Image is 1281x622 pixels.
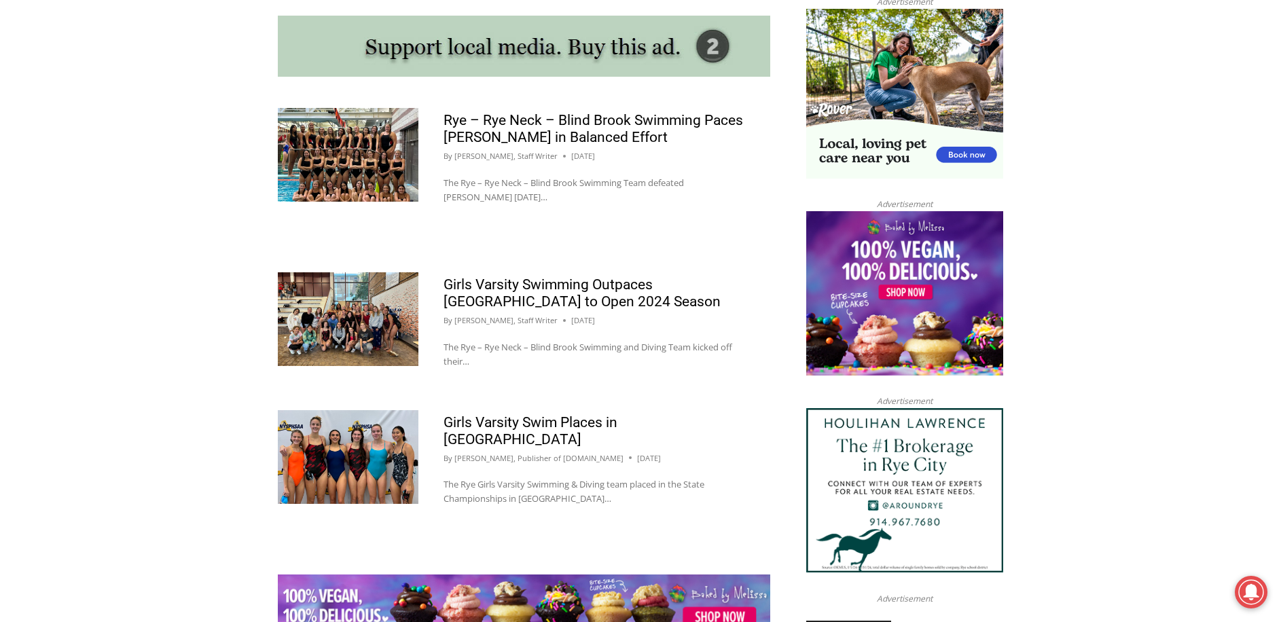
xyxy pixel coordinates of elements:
a: Girls Varsity Swimming Outpaces [GEOGRAPHIC_DATA] to Open 2024 Season [444,276,721,310]
div: "[PERSON_NAME] and I covered the [DATE] Parade, which was a really eye opening experience as I ha... [343,1,642,132]
span: By [444,452,452,464]
a: Girls Varsity Swim Places in [GEOGRAPHIC_DATA] [444,414,617,447]
span: Advertisement [863,592,946,605]
p: The Rye – Rye Neck – Blind Brook Swimming and Diving Team kicked off their… [444,340,745,369]
img: (PHOTO: Rye - Rye Neck -Blind Brook poses after its convincing victory in its season opener.) [278,272,418,366]
a: Open Tues. - Sun. [PHONE_NUMBER] [1,136,137,169]
time: [DATE] [571,314,595,327]
time: [DATE] [637,452,661,464]
time: [DATE] [571,150,595,162]
a: [PERSON_NAME], Publisher of [DOMAIN_NAME] [454,453,624,463]
a: [PERSON_NAME], Staff Writer [454,151,558,161]
span: Open Tues. - Sun. [PHONE_NUMBER] [4,140,133,191]
span: Advertisement [863,395,946,407]
span: By [444,150,452,162]
span: Advertisement [863,198,946,211]
div: "the precise, almost orchestrated movements of cutting and assembling sushi and [PERSON_NAME] mak... [139,85,193,162]
a: Rye – Rye Neck – Blind Brook Swimming Paces [PERSON_NAME] in Balanced Effort [444,112,743,145]
img: (PHOTO: The Rye Girls Varsity Swimming & Diving team placed in the State Championships in Rochest... [278,410,418,504]
p: The Rye – Rye Neck – Blind Brook Swimming Team defeated [PERSON_NAME] [DATE]… [444,176,745,204]
img: Houlihan Lawrence The #1 Brokerage in Rye City [806,408,1003,572]
a: Intern @ [DOMAIN_NAME] [327,132,658,169]
p: The Rye Girls Varsity Swimming & Diving team placed in the State Championships in [GEOGRAPHIC_DATA]… [444,477,745,506]
img: Baked by Melissa [806,211,1003,376]
span: Intern @ [DOMAIN_NAME] [355,135,630,166]
img: (PHOTO: The 2024 Rye - Rye Neck - Blind Brook Varsity Swimming Team.) [278,108,418,202]
img: support local media, buy this ad [278,16,770,77]
span: By [444,314,452,327]
a: [PERSON_NAME], Staff Writer [454,315,558,325]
